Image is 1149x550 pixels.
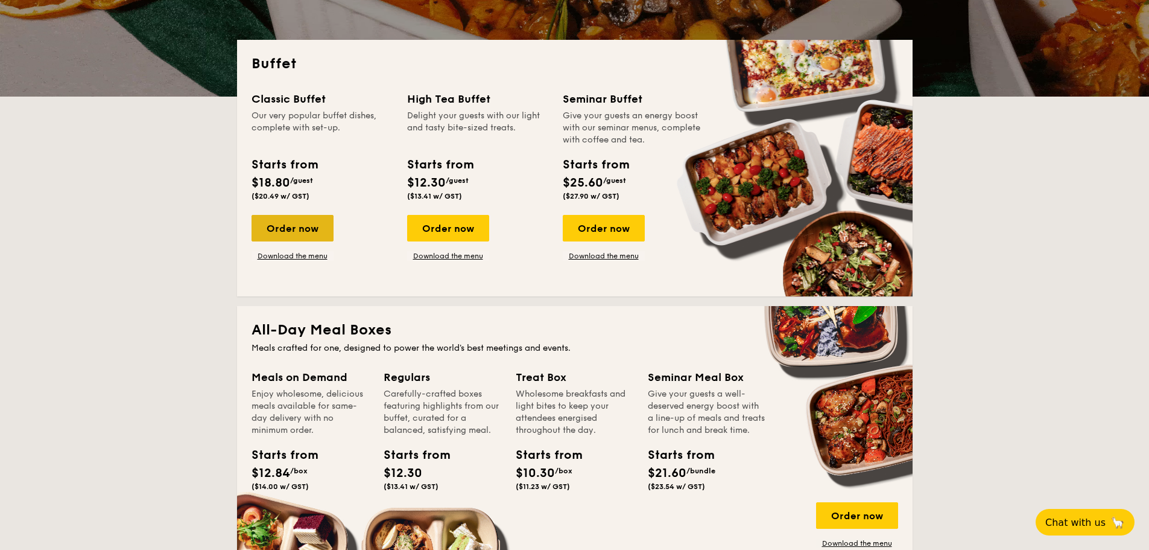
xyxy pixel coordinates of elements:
[563,176,603,190] span: $25.60
[252,91,393,107] div: Classic Buffet
[290,467,308,475] span: /box
[252,482,309,491] span: ($14.00 w/ GST)
[816,539,898,548] a: Download the menu
[1110,516,1125,529] span: 🦙
[648,369,765,386] div: Seminar Meal Box
[407,110,548,146] div: Delight your guests with our light and tasty bite-sized treats.
[563,156,628,174] div: Starts from
[648,466,686,481] span: $21.60
[290,176,313,185] span: /guest
[563,110,704,146] div: Give your guests an energy boost with our seminar menus, complete with coffee and tea.
[252,466,290,481] span: $12.84
[252,251,334,261] a: Download the menu
[252,215,334,241] div: Order now
[555,467,572,475] span: /box
[563,215,645,241] div: Order now
[563,251,645,261] a: Download the menu
[407,176,446,190] span: $12.30
[407,192,462,200] span: ($13.41 w/ GST)
[516,482,570,491] span: ($11.23 w/ GST)
[816,502,898,529] div: Order now
[516,388,633,436] div: Wholesome breakfasts and light bites to keep your attendees energised throughout the day.
[446,176,469,185] span: /guest
[648,388,765,436] div: Give your guests a well-deserved energy boost with a line-up of meals and treats for lunch and br...
[252,176,290,190] span: $18.80
[648,482,705,491] span: ($23.54 w/ GST)
[384,482,438,491] span: ($13.41 w/ GST)
[407,251,489,261] a: Download the menu
[1045,517,1106,528] span: Chat with us
[407,156,473,174] div: Starts from
[516,446,570,464] div: Starts from
[1036,509,1135,536] button: Chat with us🦙
[563,91,704,107] div: Seminar Buffet
[252,156,317,174] div: Starts from
[516,369,633,386] div: Treat Box
[563,192,619,200] span: ($27.90 w/ GST)
[407,215,489,241] div: Order now
[252,446,306,464] div: Starts from
[407,91,548,107] div: High Tea Buffet
[384,369,501,386] div: Regulars
[252,342,898,354] div: Meals crafted for one, designed to power the world's best meetings and events.
[252,321,898,340] h2: All-Day Meal Boxes
[252,110,393,146] div: Our very popular buffet dishes, complete with set-up.
[384,388,501,436] div: Carefully-crafted boxes featuring highlights from our buffet, curated for a balanced, satisfying ...
[252,54,898,74] h2: Buffet
[603,176,626,185] span: /guest
[516,466,555,481] span: $10.30
[384,446,438,464] div: Starts from
[648,446,702,464] div: Starts from
[686,467,715,475] span: /bundle
[384,466,422,481] span: $12.30
[252,388,369,436] div: Enjoy wholesome, delicious meals available for same-day delivery with no minimum order.
[252,369,369,386] div: Meals on Demand
[252,192,309,200] span: ($20.49 w/ GST)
